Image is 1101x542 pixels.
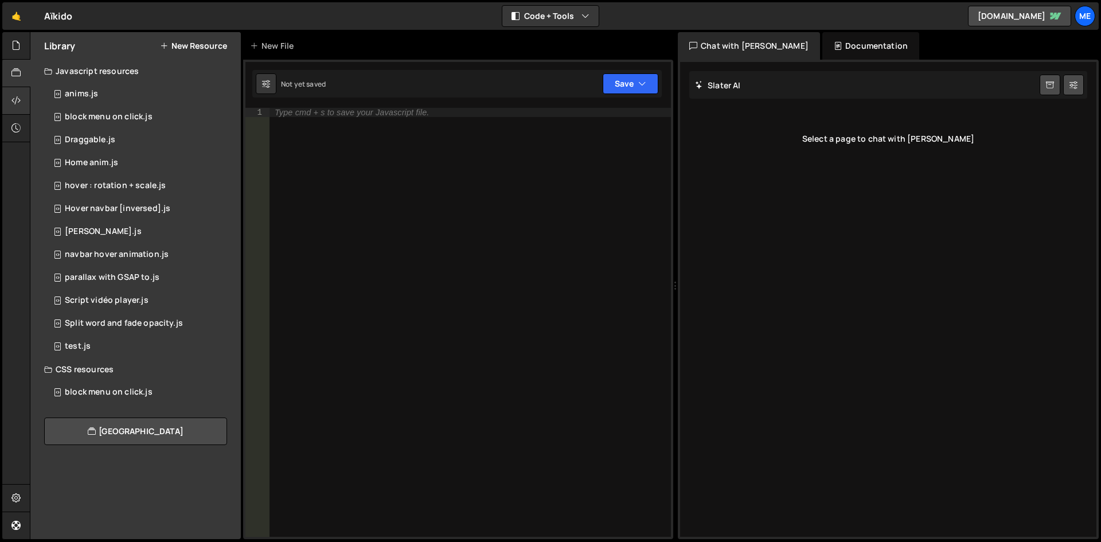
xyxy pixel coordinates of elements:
[44,266,241,289] div: 17113/16046.js
[65,318,183,329] div: Split word and fade opacity.js
[695,80,741,91] h2: Slater AI
[689,116,1087,162] div: Select a page to chat with [PERSON_NAME]
[2,2,30,30] a: 🤙
[603,73,658,94] button: Save
[65,295,149,306] div: Script vidéo player.js
[65,112,153,122] div: block menu on click.js
[44,40,75,52] h2: Library
[44,381,241,404] div: 17113/15686.css
[275,108,429,116] div: Type cmd + s to save your Javascript file.
[44,83,241,106] div: 17113/44232.js
[65,227,142,237] div: [PERSON_NAME].js
[44,418,227,445] a: [GEOGRAPHIC_DATA]
[65,272,159,283] div: parallax with GSAP to.js
[250,40,298,52] div: New File
[822,32,919,60] div: Documentation
[65,341,91,352] div: test.js
[44,128,241,151] div: 17113/16970.js
[65,158,118,168] div: Home anim.js
[44,174,241,197] div: 17113/15557.js
[65,249,169,260] div: navbar hover animation.js
[44,243,241,266] div: 17113/15559.js
[281,79,326,89] div: Not yet saved
[30,358,241,381] div: CSS resources
[44,289,241,312] div: 17113/15558.js
[44,220,241,243] div: 17113/15555.js
[160,41,227,50] button: New Resource
[65,204,170,214] div: Hover navbar [inversed].js
[65,89,98,99] div: anims.js
[502,6,599,26] button: Code + Tools
[65,135,115,145] div: Draggable.js
[44,197,241,220] div: 17113/15875.js
[44,335,241,358] div: 17113/16424.js
[1075,6,1095,26] a: Me
[968,6,1071,26] a: [DOMAIN_NAME]
[245,108,270,117] div: 1
[65,181,166,191] div: hover : rotation + scale.js
[678,32,820,60] div: Chat with [PERSON_NAME]
[65,387,153,397] div: block menu on click.js
[44,312,241,335] div: 17113/15556.js
[30,60,241,83] div: Javascript resources
[44,106,241,128] div: 17113/15685.js
[44,151,241,174] div: 17113/25012.js
[44,9,72,23] div: Aïkido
